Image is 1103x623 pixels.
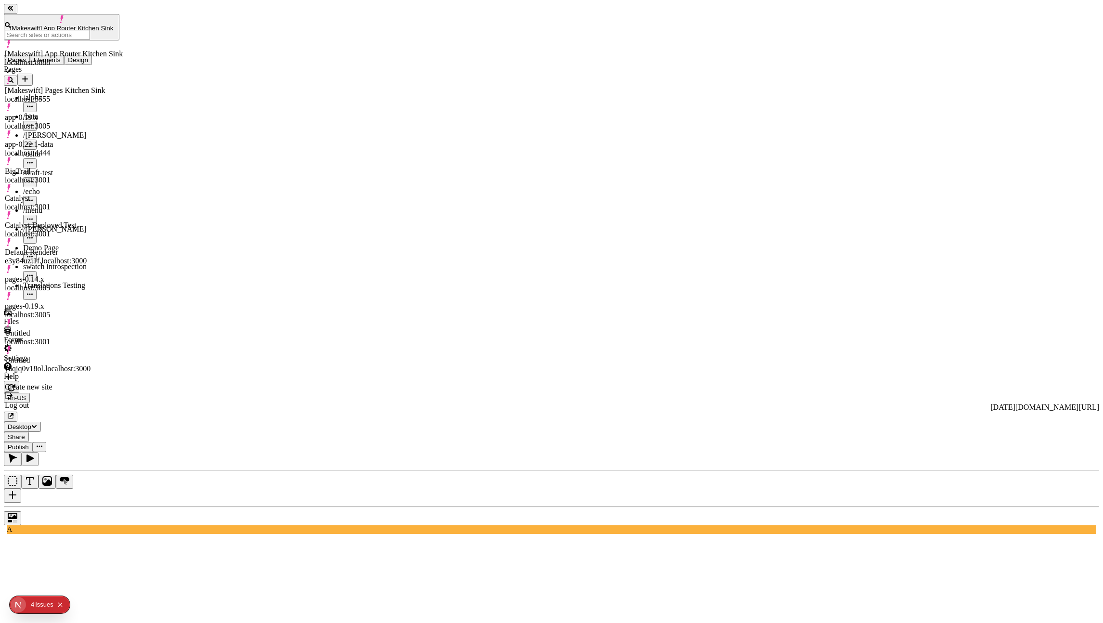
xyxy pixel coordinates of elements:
div: pages-0.19.x [5,302,123,311]
button: Box [4,475,21,489]
div: A [7,525,1096,534]
button: Desktop [4,422,41,432]
div: localhost:4444 [5,149,123,157]
div: localhost:3005 [5,311,123,319]
div: localhost:8888 [5,58,123,67]
div: localhost:3001 [5,176,123,184]
input: Search sites or actions [5,30,90,40]
div: Untitled [5,329,123,337]
div: Suggestions [5,40,123,410]
div: localhost:3001 [5,230,123,238]
div: Forms [4,336,119,344]
div: Create new site [5,383,123,391]
div: Files [4,317,119,326]
div: Help [4,372,119,381]
div: Untitled [5,356,123,364]
div: pages-0.14.x [5,275,123,284]
div: app-0.22.1-data [5,140,123,149]
button: Pages [4,55,30,65]
div: Catalyst Deployed Test [5,221,123,230]
span: Publish [8,443,29,451]
div: app-0.19.x [5,113,123,122]
button: [Makeswift] App Router Kitchen Sink [4,14,119,40]
button: Publish [4,442,33,452]
div: e3y84uzj1f.localhost:3000 [5,257,123,265]
div: BigTrail [5,167,123,176]
div: [URL][DOMAIN_NAME][DATE] [4,403,1099,412]
div: Default Renderer [5,248,123,257]
button: Share [4,432,29,442]
div: localhost:3005 [5,284,123,292]
div: Catalyst [5,194,123,203]
div: Log out [5,401,123,410]
span: Desktop [8,423,31,430]
button: Button [56,475,73,489]
div: Pages [4,65,119,74]
button: Open locale picker [4,393,30,403]
div: [Makeswift] Pages Kitchen Sink [5,86,123,95]
button: Image [39,475,56,489]
div: localhost:5555 [5,95,123,104]
div: Settings [4,354,119,363]
div: localhost:3001 [5,337,123,346]
div: yaqjq0v18ol.localhost:3000 [5,364,123,373]
div: localhost:3005 [5,122,123,130]
p: Cookie Test Route [4,8,141,16]
button: Text [21,475,39,489]
span: Share [8,433,25,441]
div: localhost:3001 [5,203,123,211]
div: [Makeswift] App Router Kitchen Sink [5,50,123,58]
